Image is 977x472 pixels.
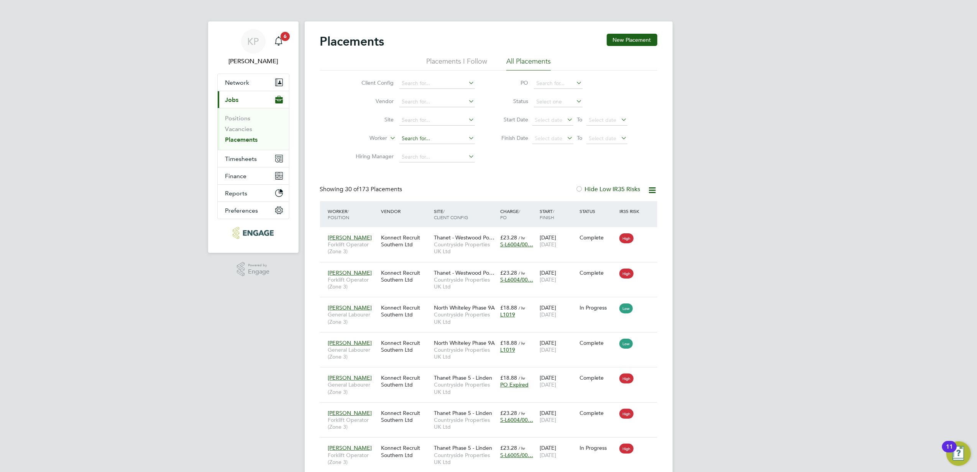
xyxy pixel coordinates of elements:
a: [PERSON_NAME]Forklift Operator (Zone 3)Konnect Recruit Southern LtdThanet - Westwood Po…Countrysi... [326,265,657,272]
a: Go to home page [217,227,289,239]
span: [DATE] [540,241,556,248]
div: Konnect Recruit Southern Ltd [379,370,432,392]
label: Status [494,98,529,105]
nav: Main navigation [208,21,299,253]
div: Complete [580,234,616,241]
a: [PERSON_NAME]Forklift Operator (Zone 3)Konnect Recruit Southern LtdThanet Phase 5 - LindenCountry... [326,405,657,412]
span: Thanet - Westwood Po… [434,234,494,241]
a: Positions [225,115,251,122]
div: Konnect Recruit Southern Ltd [379,300,432,322]
label: Worker [343,134,388,142]
div: [DATE] [538,406,578,427]
div: In Progress [580,304,616,311]
span: High [619,444,634,454]
button: Jobs [218,91,289,108]
input: Search for... [399,78,475,89]
span: L1019 [500,346,515,353]
li: All Placements [506,57,551,70]
span: High [619,233,634,243]
span: PO Expired [500,381,529,388]
div: Worker [326,204,379,224]
span: Powered by [248,262,269,269]
div: IR35 Risk [617,204,644,218]
button: Preferences [218,202,289,219]
h2: Placements [320,34,384,49]
span: [PERSON_NAME] [328,410,372,416]
div: Charge [498,204,538,224]
span: / hr [519,235,525,241]
span: Countryside Properties UK Ltd [434,241,496,255]
span: Countryside Properties UK Ltd [434,346,496,360]
div: [DATE] [538,265,578,287]
button: Open Resource Center, 11 new notifications [946,441,971,466]
span: Network [225,79,250,86]
span: / hr [519,445,525,451]
span: £18.88 [500,374,517,381]
span: S-L6004/00… [500,416,533,423]
span: Thanet Phase 5 - Linden [434,374,492,381]
span: Engage [248,269,269,275]
span: To [575,133,585,143]
a: 6 [271,29,286,54]
a: Placements [225,136,258,143]
span: £23.28 [500,234,517,241]
span: Select date [589,135,617,142]
div: In Progress [580,444,616,451]
label: Hiring Manager [350,153,394,160]
span: Jobs [225,96,239,103]
span: [PERSON_NAME] [328,339,372,346]
span: [PERSON_NAME] [328,304,372,311]
span: L1019 [500,311,515,318]
input: Search for... [399,152,475,162]
div: [DATE] [538,336,578,357]
span: Forklift Operator (Zone 3) [328,452,377,465]
span: Select date [589,116,617,123]
span: North Whiteley Phase 9A [434,339,495,346]
div: Konnect Recruit Southern Ltd [379,406,432,427]
span: / Position [328,208,350,220]
span: S-L6004/00… [500,241,533,248]
span: Select date [535,116,563,123]
a: [PERSON_NAME]Forklift Operator (Zone 3)Konnect Recruit Southern LtdThanet Phase 5 - LindenCountry... [326,440,657,447]
span: £23.28 [500,269,517,276]
span: / hr [519,270,525,276]
span: Kasia Piwowar [217,57,289,66]
span: [PERSON_NAME] [328,374,372,381]
button: Finance [218,167,289,184]
span: 6 [281,32,290,41]
span: Countryside Properties UK Ltd [434,311,496,325]
label: Hide Low IR35 Risks [576,185,640,193]
span: Forklift Operator (Zone 3) [328,276,377,290]
div: Complete [580,269,616,276]
a: Vacancies [225,125,253,133]
span: High [619,374,634,383]
span: [PERSON_NAME] [328,269,372,276]
span: £18.88 [500,304,517,311]
span: [PERSON_NAME] [328,234,372,241]
span: / hr [519,340,525,346]
div: Jobs [218,108,289,150]
div: Showing [320,185,404,193]
div: Site [432,204,498,224]
span: £23.28 [500,410,517,416]
span: [DATE] [540,311,556,318]
div: Konnect Recruit Southern Ltd [379,336,432,357]
span: [DATE] [540,452,556,459]
div: Start [538,204,578,224]
span: Countryside Properties UK Ltd [434,416,496,430]
span: Finance [225,172,247,180]
span: Countryside Properties UK Ltd [434,276,496,290]
div: Vendor [379,204,432,218]
span: 173 Placements [345,185,402,193]
a: [PERSON_NAME]General Labourer (Zone 3)Konnect Recruit Southern LtdNorth Whiteley Phase 9ACountrys... [326,300,657,306]
span: Thanet - Westwood Po… [434,269,494,276]
span: [DATE] [540,381,556,388]
span: To [575,115,585,125]
span: High [619,409,634,419]
span: Forklift Operator (Zone 3) [328,416,377,430]
span: General Labourer (Zone 3) [328,346,377,360]
a: [PERSON_NAME]General Labourer (Zone 3)Konnect Recruit Southern LtdThanet Phase 5 - LindenCountrys... [326,370,657,377]
span: Countryside Properties UK Ltd [434,452,496,465]
div: Konnect Recruit Southern Ltd [379,441,432,462]
div: Konnect Recruit Southern Ltd [379,230,432,252]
